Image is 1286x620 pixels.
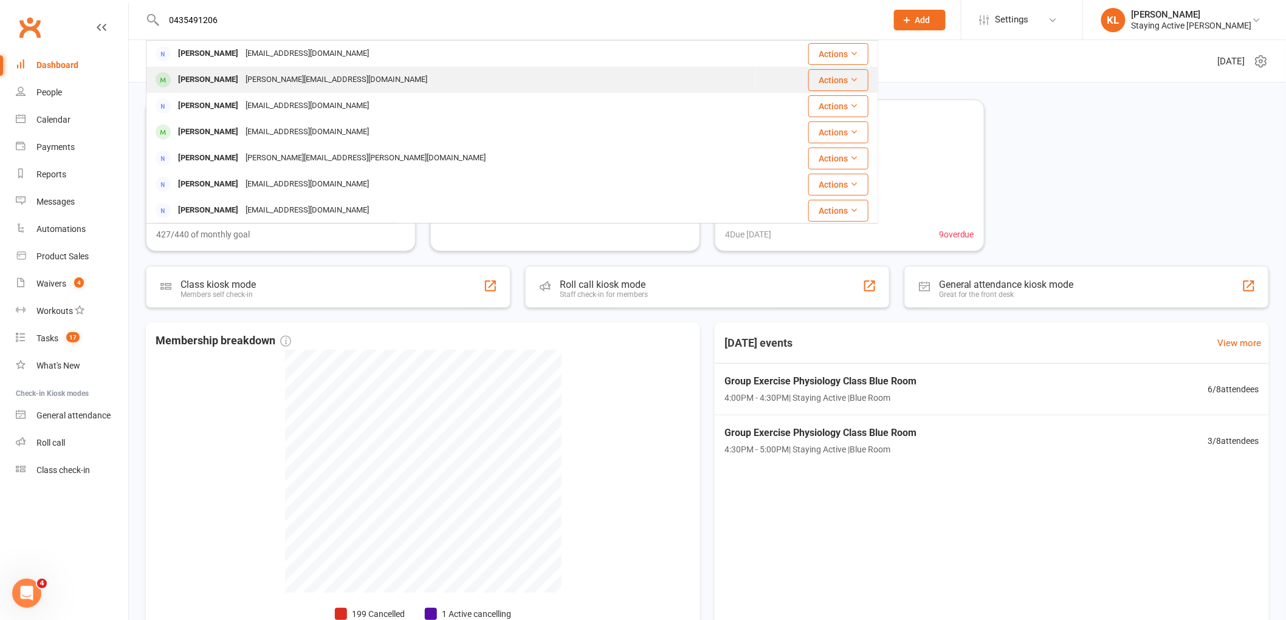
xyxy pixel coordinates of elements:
[156,332,291,350] span: Membership breakdown
[242,149,489,167] div: [PERSON_NAME][EMAIL_ADDRESS][PERSON_NAME][DOMAIN_NAME]
[242,123,373,141] div: [EMAIL_ADDRESS][DOMAIN_NAME]
[37,579,47,588] span: 4
[16,134,128,161] a: Payments
[724,443,916,456] span: 4:30PM - 5:00PM | Staying Active | Blue Room
[36,361,80,370] div: What's New
[16,106,128,134] a: Calendar
[724,391,916,404] span: 4:00PM - 4:30PM | Staying Active | Blue Room
[808,200,868,222] button: Actions
[939,279,1074,290] div: General attendance kiosk mode
[16,52,128,79] a: Dashboard
[174,45,242,63] div: [PERSON_NAME]
[16,188,128,216] a: Messages
[808,121,868,143] button: Actions
[808,43,868,65] button: Actions
[724,373,916,389] span: Group Exercise Physiology Class Blue Room
[160,12,878,29] input: Search...
[995,6,1029,33] span: Settings
[36,306,73,316] div: Workouts
[715,332,802,354] h3: [DATE] events
[36,224,86,234] div: Automations
[36,197,75,206] div: Messages
[36,333,58,343] div: Tasks
[242,71,431,89] div: [PERSON_NAME][EMAIL_ADDRESS][DOMAIN_NAME]
[808,69,868,91] button: Actions
[36,142,75,152] div: Payments
[36,169,66,179] div: Reports
[16,457,128,484] a: Class kiosk mode
[242,175,373,193] div: [EMAIL_ADDRESS][DOMAIN_NAME]
[174,97,242,115] div: [PERSON_NAME]
[36,438,65,448] div: Roll call
[1208,383,1259,396] span: 6 / 8 attendees
[181,279,256,290] div: Class kiosk mode
[16,352,128,380] a: What's New
[242,97,373,115] div: [EMAIL_ADDRESS][DOMAIN_NAME]
[1218,54,1245,69] span: [DATE]
[1132,20,1252,31] div: Staying Active [PERSON_NAME]
[725,228,771,241] span: 4 Due [DATE]
[174,71,242,89] div: [PERSON_NAME]
[1101,8,1126,32] div: KL
[16,161,128,188] a: Reports
[939,290,1074,299] div: Great for the front desk
[66,332,80,342] span: 17
[16,298,128,325] a: Workouts
[808,148,868,169] button: Actions
[16,79,128,106] a: People
[156,228,250,241] span: 427/440 of monthly goal
[36,251,89,261] div: Product Sales
[36,115,70,124] div: Calendar
[808,95,868,117] button: Actions
[36,60,78,70] div: Dashboard
[242,202,373,219] div: [EMAIL_ADDRESS][DOMAIN_NAME]
[560,279,648,290] div: Roll call kiosk mode
[174,149,242,167] div: [PERSON_NAME]
[36,279,66,288] div: Waivers
[1218,336,1262,350] a: View more
[894,10,946,30] button: Add
[16,243,128,270] a: Product Sales
[174,175,242,193] div: [PERSON_NAME]
[174,202,242,219] div: [PERSON_NAME]
[724,425,916,441] span: Group Exercise Physiology Class Blue Room
[36,87,62,97] div: People
[16,270,128,298] a: Waivers 4
[16,429,128,457] a: Roll call
[915,15,930,25] span: Add
[174,123,242,141] div: [PERSON_NAME]
[1132,9,1252,20] div: [PERSON_NAME]
[15,12,45,43] a: Clubworx
[560,290,648,299] div: Staff check-in for members
[242,45,373,63] div: [EMAIL_ADDRESS][DOMAIN_NAME]
[181,290,256,299] div: Members self check-in
[16,216,128,243] a: Automations
[12,579,41,608] iframe: Intercom live chat
[939,228,974,241] span: 9 overdue
[16,402,128,429] a: General attendance kiosk mode
[36,410,111,420] div: General attendance
[1208,434,1259,448] span: 3 / 8 attendees
[36,465,90,475] div: Class check-in
[808,174,868,196] button: Actions
[74,278,84,288] span: 4
[16,325,128,352] a: Tasks 17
